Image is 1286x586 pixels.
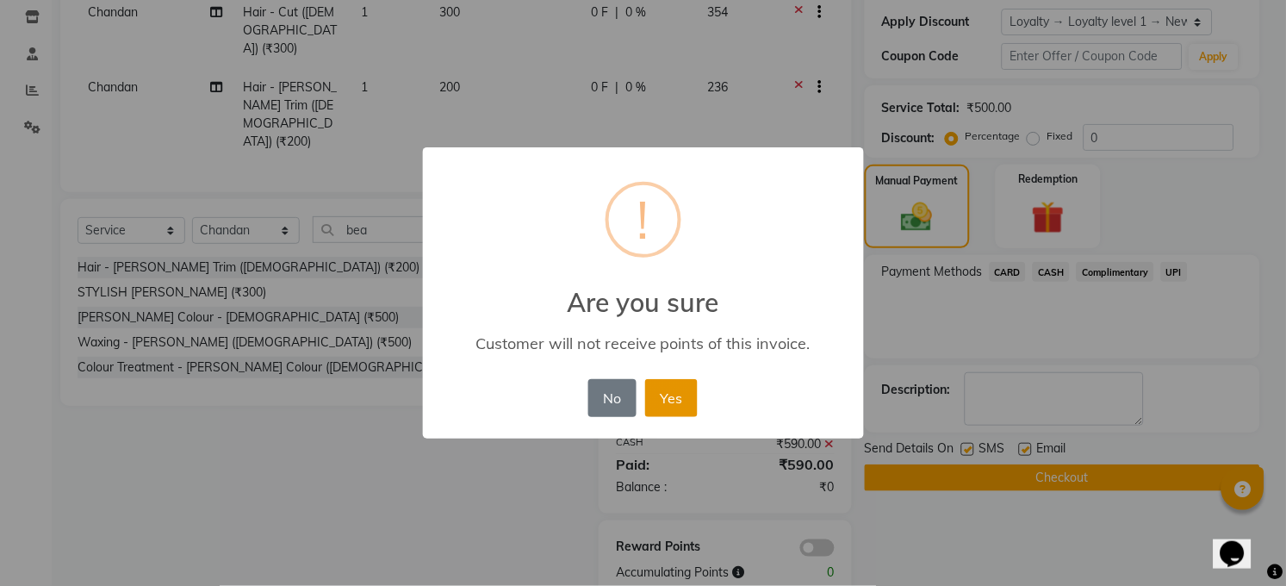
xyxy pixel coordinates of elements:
h2: Are you sure [423,266,864,318]
iframe: chat widget [1214,517,1269,569]
button: Yes [645,379,698,417]
div: ! [637,185,649,254]
div: Customer will not receive points of this invoice. [447,334,838,353]
button: No [588,379,637,417]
